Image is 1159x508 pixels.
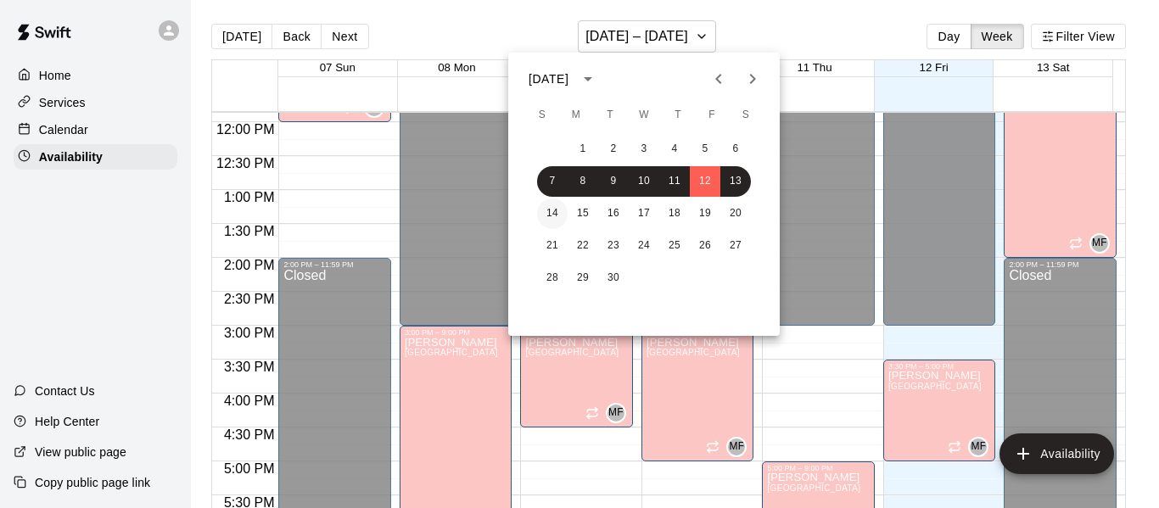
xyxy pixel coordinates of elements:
div: [DATE] [529,70,568,88]
button: 17 [629,198,659,229]
span: Wednesday [629,98,659,132]
span: Sunday [527,98,557,132]
button: 15 [568,198,598,229]
button: 30 [598,263,629,293]
button: Previous month [702,62,736,96]
button: 28 [537,263,568,293]
button: 29 [568,263,598,293]
button: 12 [690,166,720,197]
button: 6 [720,134,751,165]
button: 7 [537,166,568,197]
button: 16 [598,198,629,229]
button: 25 [659,231,690,261]
button: 4 [659,134,690,165]
button: 5 [690,134,720,165]
button: 9 [598,166,629,197]
button: 24 [629,231,659,261]
button: 22 [568,231,598,261]
button: 14 [537,198,568,229]
button: 20 [720,198,751,229]
button: 19 [690,198,720,229]
button: 26 [690,231,720,261]
span: Saturday [731,98,761,132]
button: 18 [659,198,690,229]
span: Thursday [663,98,693,132]
button: 13 [720,166,751,197]
button: calendar view is open, switch to year view [574,64,602,93]
button: 23 [598,231,629,261]
button: 11 [659,166,690,197]
button: 10 [629,166,659,197]
button: 1 [568,134,598,165]
span: Monday [561,98,591,132]
span: Friday [697,98,727,132]
button: 3 [629,134,659,165]
button: 27 [720,231,751,261]
button: 21 [537,231,568,261]
button: 8 [568,166,598,197]
button: 2 [598,134,629,165]
span: Tuesday [595,98,625,132]
button: Next month [736,62,770,96]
